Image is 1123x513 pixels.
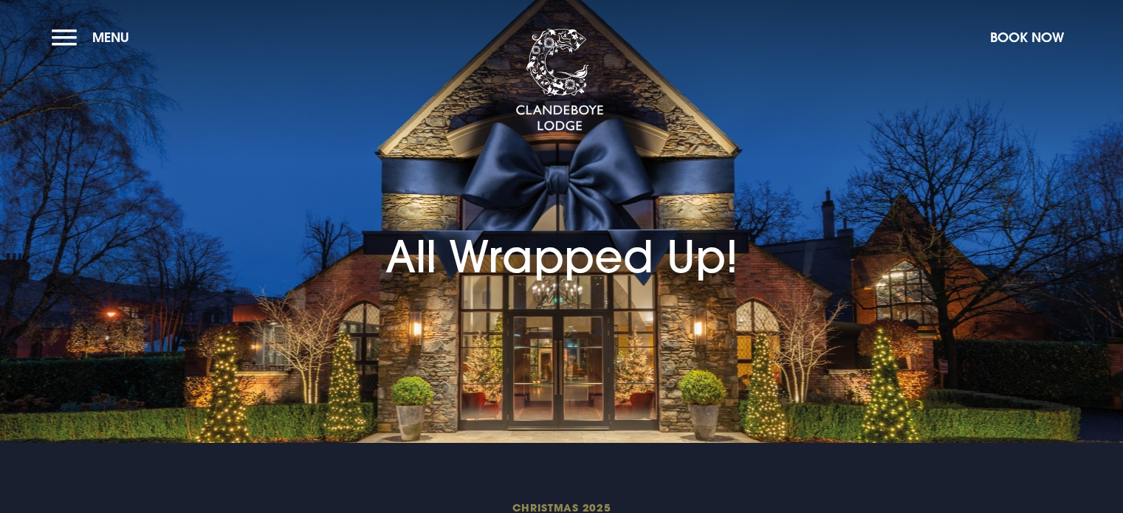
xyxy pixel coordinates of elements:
button: Book Now [983,21,1071,53]
span: Menu [92,29,129,46]
img: Clandeboye Lodge [515,29,604,132]
h1: All Wrapped Up! [385,168,738,282]
button: Menu [52,21,137,53]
